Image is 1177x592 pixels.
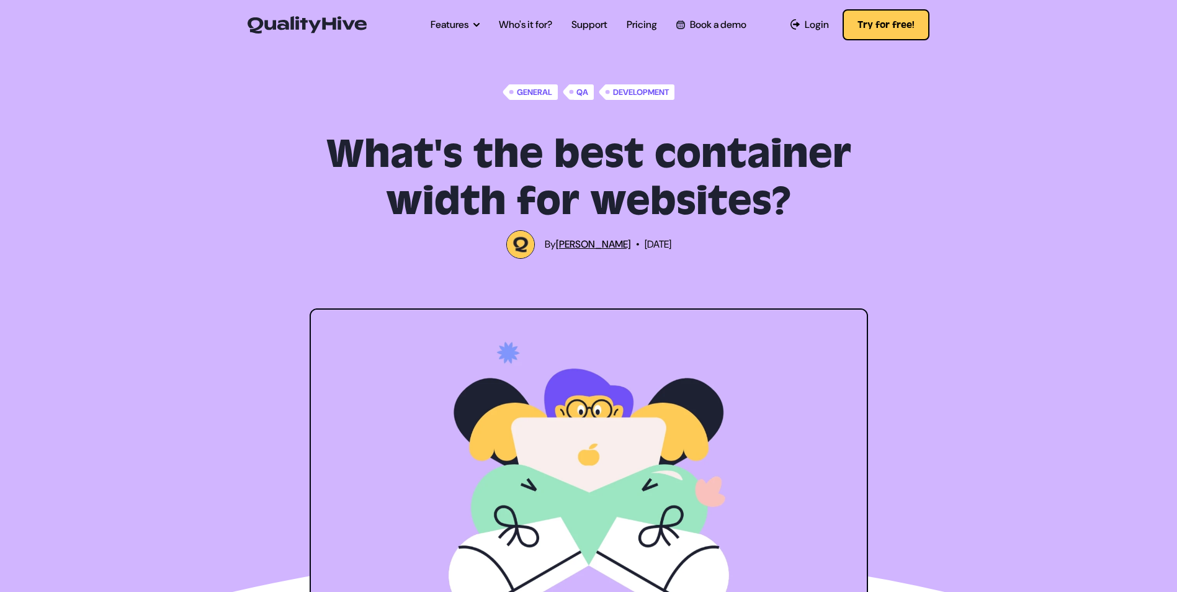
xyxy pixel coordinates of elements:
img: QualityHive - Bug Tracking Tool [248,16,367,34]
a: Who's it for? [499,17,552,32]
span: Development [611,84,674,100]
h1: What's the best container width for websites? [301,131,877,225]
a: Support [571,17,607,32]
span: [DATE] [645,237,671,252]
a: Pricing [627,17,657,32]
img: QualityHive Logo [506,230,535,259]
a: QA [563,84,594,100]
span: By [545,237,631,252]
span: General [514,84,558,100]
img: Book a QualityHive Demo [676,20,684,29]
a: Book a demo [676,17,746,32]
a: Development [599,84,674,100]
a: General [503,84,557,100]
a: Login [790,17,830,32]
a: [PERSON_NAME] [556,238,631,251]
a: Features [431,17,480,32]
span: Login [805,17,829,32]
span: • [636,237,640,252]
button: Try for free! [843,9,929,40]
span: QA [574,84,594,100]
